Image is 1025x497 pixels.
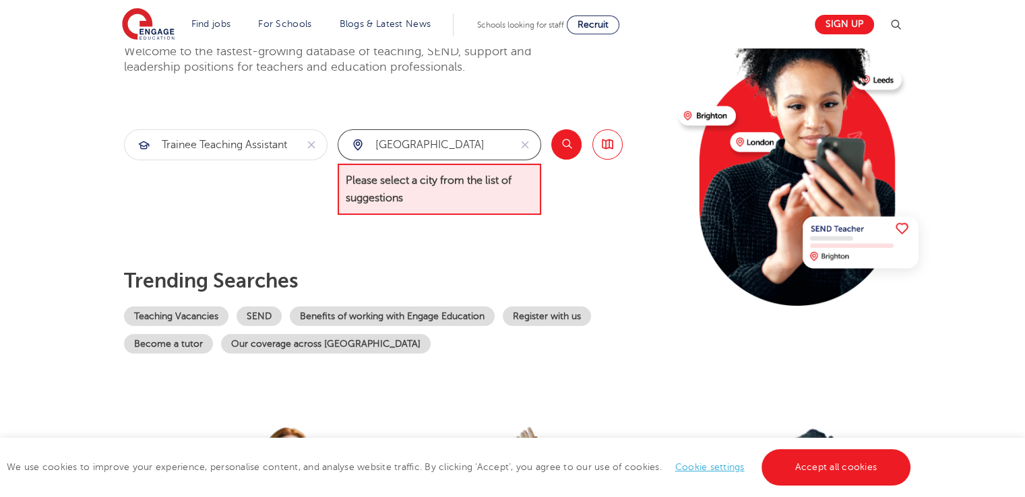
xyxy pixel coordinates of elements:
input: Submit [338,130,509,160]
span: Please select a city from the list of suggestions [338,164,541,216]
a: Recruit [567,15,619,34]
a: Become a tutor [124,334,213,354]
a: Cookie settings [675,462,745,472]
a: Accept all cookies [762,449,911,486]
span: Recruit [578,20,609,30]
a: Sign up [815,15,874,34]
a: Blogs & Latest News [340,19,431,29]
a: Benefits of working with Engage Education [290,306,495,326]
a: Teaching Vacancies [124,306,228,326]
div: Submit [124,129,328,160]
a: SEND [237,306,282,326]
img: Engage Education [122,8,175,42]
button: Clear [296,130,327,160]
span: Schools looking for staff [477,20,564,30]
button: Clear [509,130,540,160]
input: Submit [125,130,296,160]
a: Find jobs [191,19,231,29]
p: Welcome to the fastest-growing database of teaching, SEND, support and leadership positions for t... [124,44,569,75]
a: For Schools [258,19,311,29]
span: We use cookies to improve your experience, personalise content, and analyse website traffic. By c... [7,462,914,472]
a: Our coverage across [GEOGRAPHIC_DATA] [221,334,431,354]
div: Submit [338,129,541,160]
button: Search [551,129,582,160]
p: Trending searches [124,269,668,293]
a: Register with us [503,306,591,326]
